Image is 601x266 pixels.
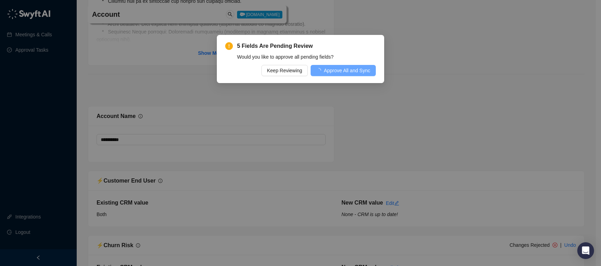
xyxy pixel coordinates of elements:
[225,42,233,50] span: exclamation-circle
[316,68,321,73] span: loading
[261,65,308,76] button: Keep Reviewing
[324,67,370,74] span: Approve All and Sync
[237,53,376,61] div: Would you like to approve all pending fields?
[237,42,376,50] span: 5 Fields Are Pending Review
[577,242,594,259] div: Open Intercom Messenger
[311,65,376,76] button: Approve All and Sync
[267,67,302,74] span: Keep Reviewing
